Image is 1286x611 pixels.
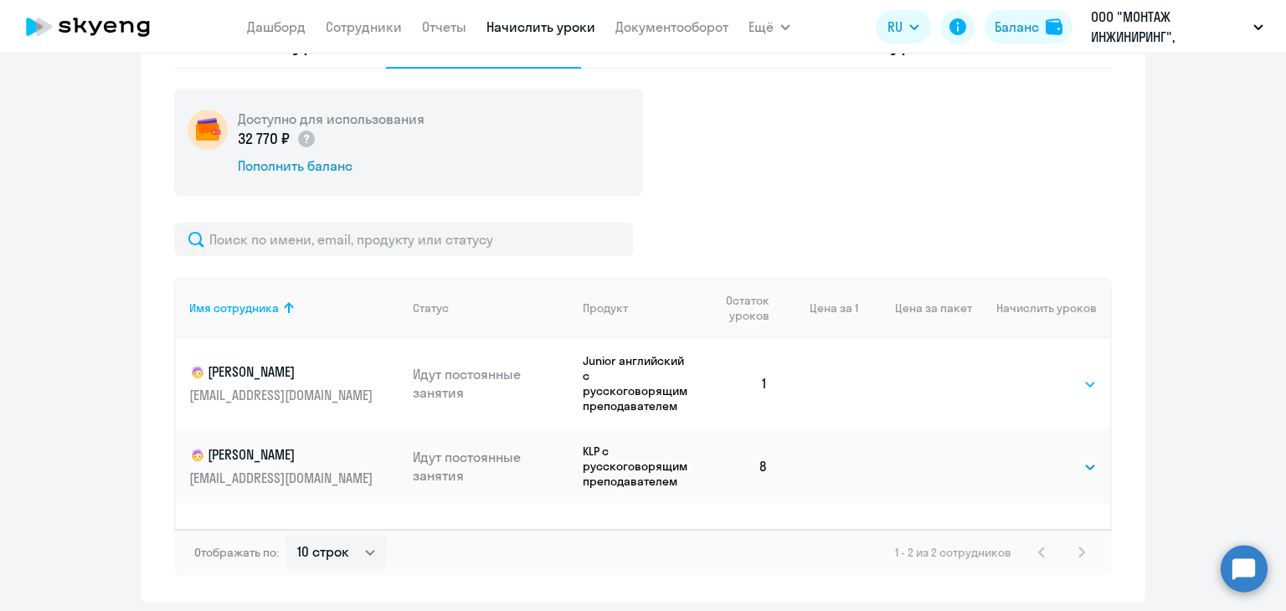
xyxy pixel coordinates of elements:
[895,545,1011,560] span: 1 - 2 из 2 сотрудников
[748,10,790,44] button: Ещё
[1091,7,1247,47] p: ООО "МОНТАЖ ИНЖИНИРИНГ", Предоплата
[486,18,595,35] a: Начислить уроки
[583,300,696,316] div: Продукт
[1083,7,1272,47] button: ООО "МОНТАЖ ИНЖИНИРИНГ", Предоплата
[583,353,696,413] p: Junior английский с русскоговорящим преподавателем
[1046,18,1062,35] img: balance
[413,300,570,316] div: Статус
[189,362,399,404] a: child[PERSON_NAME][EMAIL_ADDRESS][DOMAIN_NAME]
[326,18,402,35] a: Сотрудники
[189,447,206,464] img: child
[413,300,449,316] div: Статус
[238,110,424,128] h5: Доступно для использования
[887,17,903,37] span: RU
[174,223,633,256] input: Поиск по имени, email, продукту или статусу
[189,445,399,487] a: child[PERSON_NAME][EMAIL_ADDRESS][DOMAIN_NAME]
[858,278,972,338] th: Цена за пакет
[709,293,769,323] span: Остаток уроков
[413,365,570,402] p: Идут постоянные занятия
[422,18,466,35] a: Отчеты
[189,386,377,404] p: [EMAIL_ADDRESS][DOMAIN_NAME]
[189,364,206,381] img: child
[247,18,306,35] a: Дашборд
[696,429,781,504] td: 8
[995,17,1039,37] div: Баланс
[696,338,781,429] td: 1
[583,444,696,489] p: KLP с русскоговорящим преподавателем
[413,448,570,485] p: Идут постоянные занятия
[985,10,1073,44] button: Балансbalance
[238,157,424,175] div: Пополнить баланс
[748,17,774,37] span: Ещё
[189,300,399,316] div: Имя сотрудника
[189,469,377,487] p: [EMAIL_ADDRESS][DOMAIN_NAME]
[972,278,1110,338] th: Начислить уроков
[189,362,377,383] p: [PERSON_NAME]
[189,445,377,465] p: [PERSON_NAME]
[583,300,628,316] div: Продукт
[238,128,316,150] p: 32 770 ₽
[189,300,279,316] div: Имя сотрудника
[709,293,781,323] div: Остаток уроков
[615,18,728,35] a: Документооборот
[194,545,279,560] span: Отображать по:
[781,278,858,338] th: Цена за 1
[188,110,228,150] img: wallet-circle.png
[876,10,931,44] button: RU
